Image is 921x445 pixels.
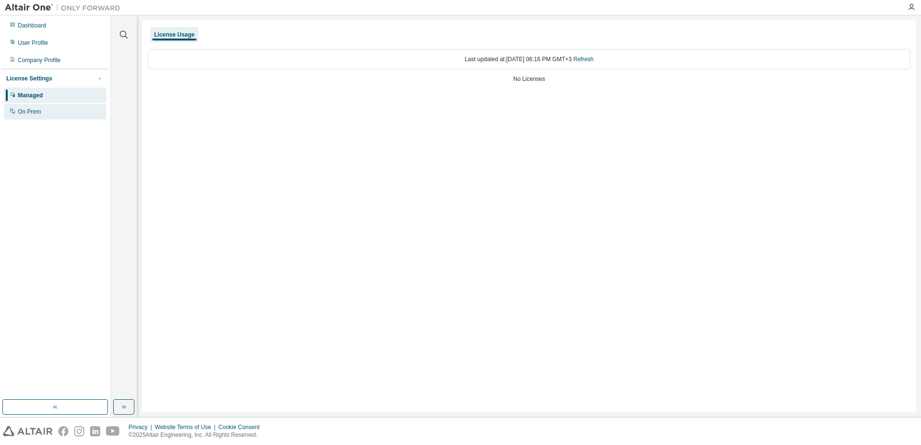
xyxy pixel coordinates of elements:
[154,31,195,39] div: License Usage
[573,56,593,63] a: Refresh
[3,426,53,436] img: altair_logo.svg
[155,423,218,431] div: Website Terms of Use
[218,423,265,431] div: Cookie Consent
[129,431,265,439] p: © 2025 Altair Engineering, Inc. All Rights Reserved.
[148,75,910,83] div: No Licenses
[5,3,125,13] img: Altair One
[58,426,68,436] img: facebook.svg
[18,92,43,99] div: Managed
[18,56,61,64] div: Company Profile
[148,49,910,69] div: Last updated at: [DATE] 06:16 PM GMT+3
[90,426,100,436] img: linkedin.svg
[18,108,41,116] div: On Prem
[74,426,84,436] img: instagram.svg
[6,75,52,82] div: License Settings
[129,423,155,431] div: Privacy
[18,22,46,29] div: Dashboard
[18,39,48,47] div: User Profile
[106,426,120,436] img: youtube.svg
